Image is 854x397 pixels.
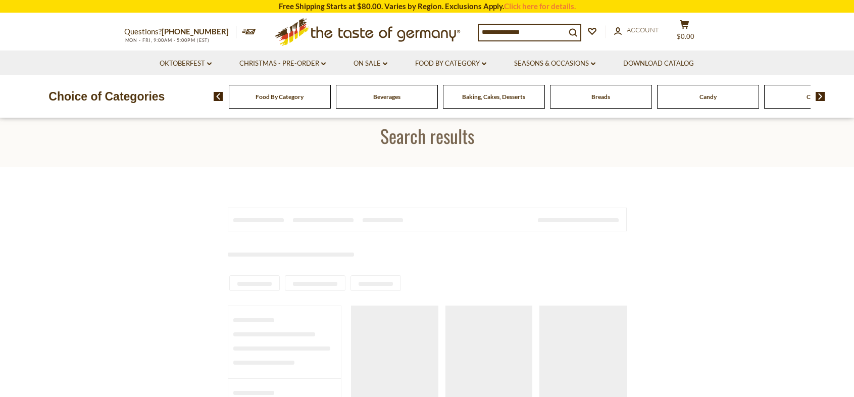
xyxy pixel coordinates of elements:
[462,93,525,101] a: Baking, Cakes, Desserts
[239,58,326,69] a: Christmas - PRE-ORDER
[373,93,400,101] a: Beverages
[699,93,717,101] a: Candy
[627,26,659,34] span: Account
[816,92,825,101] img: next arrow
[504,2,576,11] a: Click here for details.
[514,58,595,69] a: Seasons & Occasions
[124,25,236,38] p: Questions?
[214,92,223,101] img: previous arrow
[670,20,700,45] button: $0.00
[160,58,212,69] a: Oktoberfest
[415,58,486,69] a: Food By Category
[31,124,823,147] h1: Search results
[162,27,229,36] a: [PHONE_NUMBER]
[124,37,210,43] span: MON - FRI, 9:00AM - 5:00PM (EST)
[677,32,694,40] span: $0.00
[623,58,694,69] a: Download Catalog
[807,93,824,101] a: Cereal
[591,93,610,101] a: Breads
[256,93,304,101] a: Food By Category
[614,25,659,36] a: Account
[354,58,387,69] a: On Sale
